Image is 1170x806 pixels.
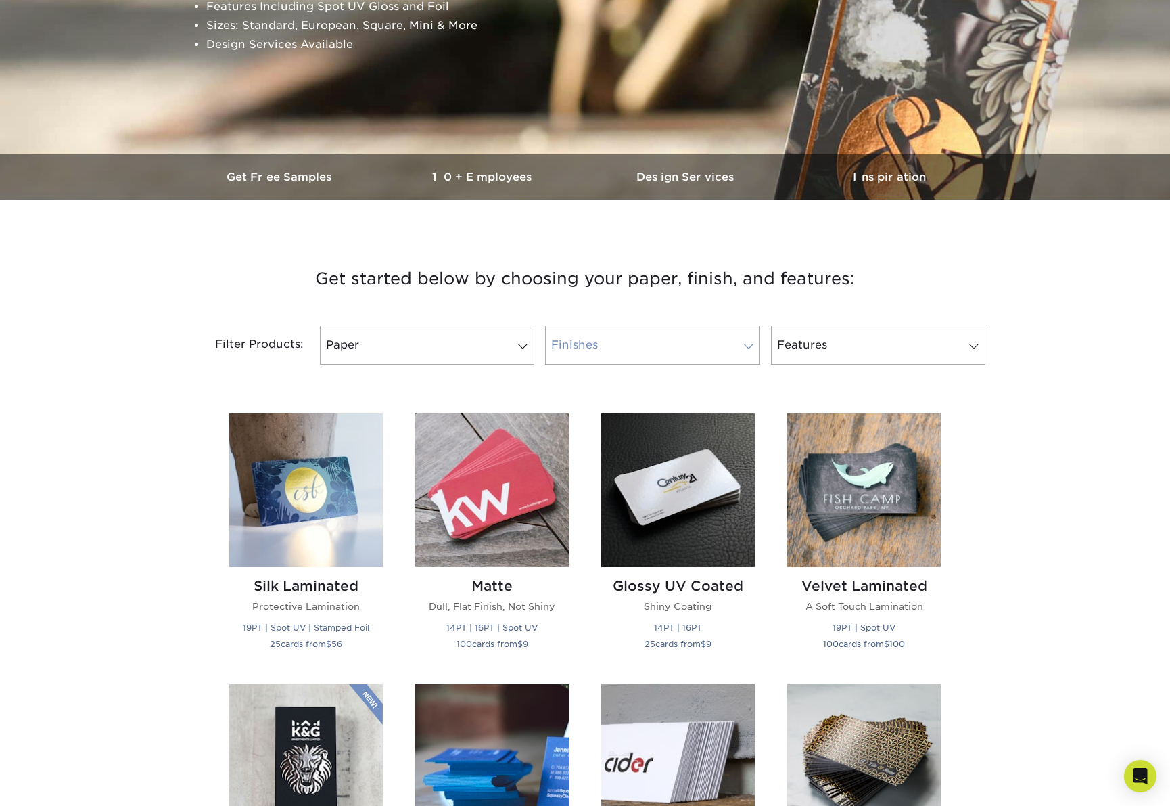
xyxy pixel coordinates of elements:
[415,600,569,613] p: Dull, Flat Finish, Not Shiny
[701,639,706,649] span: $
[601,413,755,667] a: Glossy UV Coated Business Cards Glossy UV Coated Shiny Coating 14PT | 16PT 25cards from$9
[382,154,585,200] a: 10+ Employees
[415,413,569,667] a: Matte Business Cards Matte Dull, Flat Finish, Not Shiny 14PT | 16PT | Spot UV 100cards from$9
[179,171,382,183] h3: Get Free Samples
[823,639,839,649] span: 100
[320,326,534,365] a: Paper
[229,413,383,567] img: Silk Laminated Business Cards
[229,413,383,667] a: Silk Laminated Business Cards Silk Laminated Protective Lamination 19PT | Spot UV | Stamped Foil ...
[446,623,538,633] small: 14PT | 16PT | Spot UV
[787,600,941,613] p: A Soft Touch Lamination
[788,154,991,200] a: Inspiration
[1124,760,1156,792] div: Open Intercom Messenger
[823,639,905,649] small: cards from
[654,623,702,633] small: 14PT | 16PT
[179,154,382,200] a: Get Free Samples
[189,248,981,309] h3: Get started below by choosing your paper, finish, and features:
[229,600,383,613] p: Protective Lamination
[545,326,759,365] a: Finishes
[415,578,569,594] h2: Matte
[884,639,889,649] span: $
[457,639,528,649] small: cards from
[585,154,788,200] a: Design Services
[206,16,987,35] li: Sizes: Standard, European, Square, Mini & More
[787,413,941,667] a: Velvet Laminated Business Cards Velvet Laminated A Soft Touch Lamination 19PT | Spot UV 100cards ...
[331,639,342,649] span: 56
[645,639,711,649] small: cards from
[601,578,755,594] h2: Glossy UV Coated
[229,578,383,594] h2: Silk Laminated
[415,413,569,567] img: Matte Business Cards
[833,623,895,633] small: 19PT | Spot UV
[382,171,585,183] h3: 10+ Employees
[787,578,941,594] h2: Velvet Laminated
[457,639,472,649] span: 100
[771,326,985,365] a: Features
[889,639,905,649] span: 100
[645,639,655,649] span: 25
[243,623,369,633] small: 19PT | Spot UV | Stamped Foil
[206,35,987,54] li: Design Services Available
[523,639,528,649] span: 9
[270,639,342,649] small: cards from
[788,171,991,183] h3: Inspiration
[517,639,523,649] span: $
[601,413,755,567] img: Glossy UV Coated Business Cards
[706,639,711,649] span: 9
[601,600,755,613] p: Shiny Coating
[349,684,383,725] img: New Product
[787,413,941,567] img: Velvet Laminated Business Cards
[326,639,331,649] span: $
[585,171,788,183] h3: Design Services
[270,639,281,649] span: 25
[179,326,314,365] div: Filter Products:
